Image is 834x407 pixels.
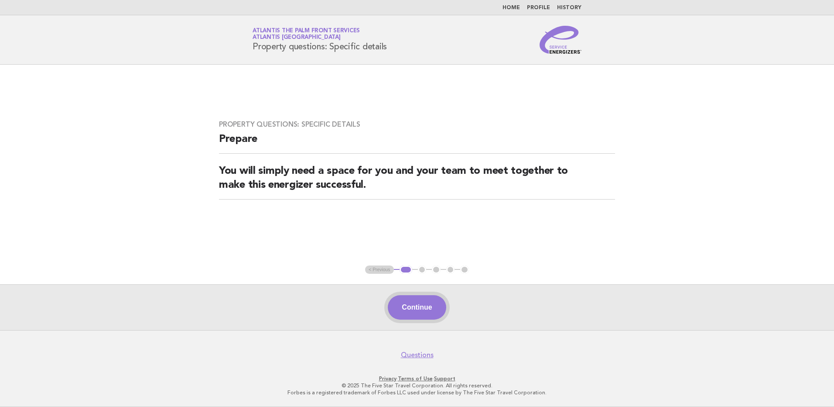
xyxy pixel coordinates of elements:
[540,26,581,54] img: Service Energizers
[398,376,433,382] a: Terms of Use
[379,376,396,382] a: Privacy
[150,375,684,382] p: · ·
[253,28,360,40] a: Atlantis The Palm Front ServicesAtlantis [GEOGRAPHIC_DATA]
[150,389,684,396] p: Forbes is a registered trademark of Forbes LLC used under license by The Five Star Travel Corpora...
[219,132,615,154] h2: Prepare
[434,376,455,382] a: Support
[253,35,341,41] span: Atlantis [GEOGRAPHIC_DATA]
[253,28,387,51] h1: Property questions: Specific details
[502,5,520,10] a: Home
[150,382,684,389] p: © 2025 The Five Star Travel Corporation. All rights reserved.
[557,5,581,10] a: History
[400,266,412,274] button: 1
[219,120,615,129] h3: Property questions: Specific details
[219,164,615,200] h2: You will simply need a space for you and your team to meet together to make this energizer succes...
[527,5,550,10] a: Profile
[388,295,446,320] button: Continue
[401,351,434,359] a: Questions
